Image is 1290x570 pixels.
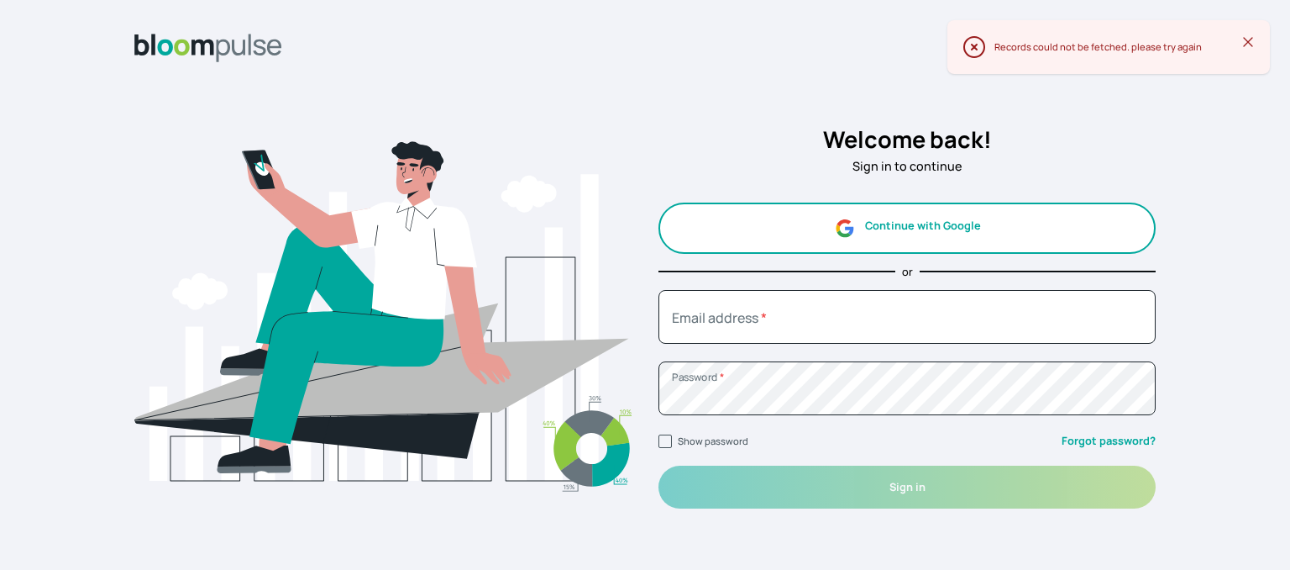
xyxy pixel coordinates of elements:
[658,466,1156,509] button: Sign in
[902,264,913,280] p: or
[834,218,855,239] img: google.svg
[658,157,1156,176] p: Sign in to continue
[678,435,748,447] label: Show password
[658,203,1156,254] button: Continue with Google
[994,40,1243,55] div: Records could not be fetched. please try again
[1062,433,1156,449] a: Forgot password?
[658,123,1156,157] h2: Welcome back!
[134,34,282,62] img: Bloom Logo
[134,82,632,550] img: signin.svg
